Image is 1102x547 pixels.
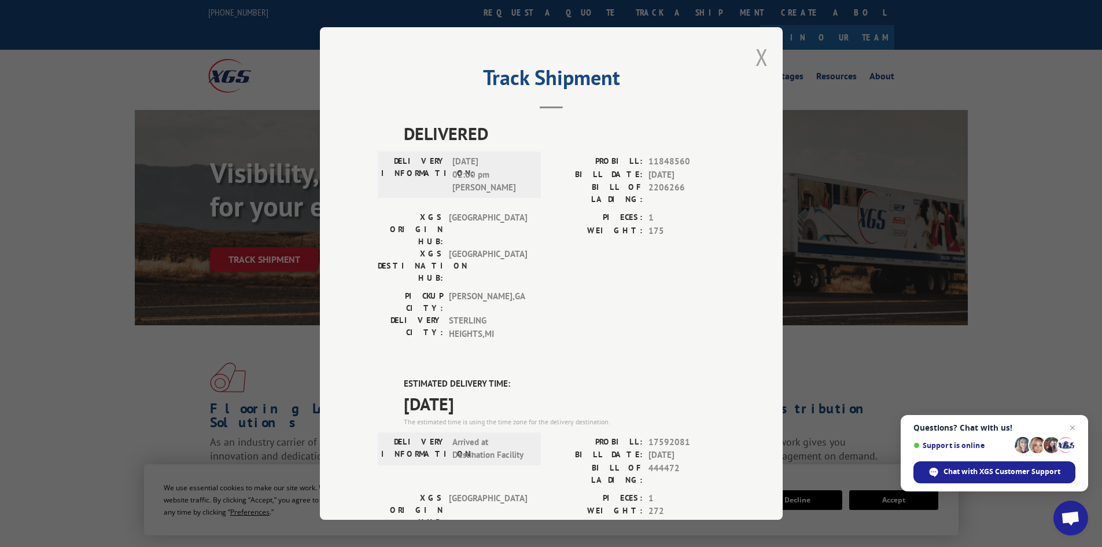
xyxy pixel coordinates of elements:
label: BILL OF LADING: [551,462,643,486]
span: [GEOGRAPHIC_DATA] [449,492,527,528]
span: 11848560 [648,155,725,168]
label: PROBILL: [551,436,643,449]
label: WEIGHT: [551,505,643,518]
span: [PERSON_NAME] , GA [449,290,527,314]
label: PICKUP CITY: [378,290,443,314]
span: 1 [648,211,725,225]
a: Open chat [1053,501,1088,535]
span: [GEOGRAPHIC_DATA] [449,211,527,248]
h2: Track Shipment [378,69,725,91]
button: Close modal [755,42,768,72]
span: [DATE] [404,391,725,417]
span: [DATE] [648,168,725,182]
span: 1 [648,492,725,505]
span: Support is online [913,441,1011,450]
label: BILL OF LADING: [551,181,643,205]
label: DELIVERY INFORMATION: [381,436,447,462]
label: DELIVERY CITY: [378,314,443,340]
span: 17592081 [648,436,725,449]
span: 444472 [648,462,725,486]
label: XGS ORIGIN HUB: [378,492,443,528]
span: 2206266 [648,181,725,205]
span: 272 [648,505,725,518]
label: BILL DATE: [551,168,643,182]
span: Arrived at Destination Facility [452,436,530,462]
span: Chat with XGS Customer Support [943,467,1060,477]
span: 175 [648,225,725,238]
label: WEIGHT: [551,225,643,238]
span: Questions? Chat with us! [913,423,1075,432]
label: XGS ORIGIN HUB: [378,211,443,248]
label: BILL DATE: [551,449,643,462]
span: STERLING HEIGHTS , MI [449,314,527,340]
span: [GEOGRAPHIC_DATA] [449,248,527,284]
span: [DATE] [648,449,725,462]
div: The estimated time is using the time zone for the delivery destination. [404,417,725,427]
span: [DATE] 02:00 pm [PERSON_NAME] [452,155,530,194]
label: PROBILL: [551,155,643,168]
label: DELIVERY INFORMATION: [381,155,447,194]
label: PIECES: [551,492,643,505]
span: DELIVERED [404,120,725,146]
span: Chat with XGS Customer Support [913,461,1075,483]
label: PIECES: [551,211,643,225]
label: XGS DESTINATION HUB: [378,248,443,284]
label: ESTIMATED DELIVERY TIME: [404,377,725,391]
